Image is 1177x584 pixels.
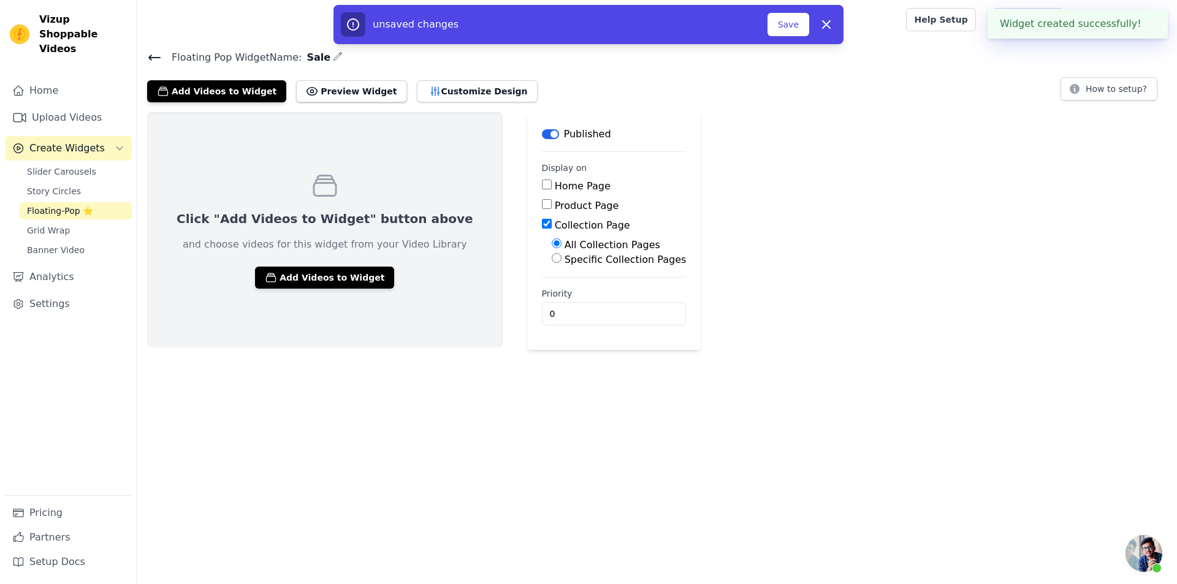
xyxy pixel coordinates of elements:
[5,292,132,316] a: Settings
[565,239,660,251] label: All Collection Pages
[5,501,132,525] a: Pricing
[417,80,538,102] button: Customize Design
[302,50,330,65] span: Sale
[5,525,132,550] a: Partners
[177,210,473,227] p: Click "Add Videos to Widget" button above
[5,78,132,103] a: Home
[27,185,81,197] span: Story Circles
[333,49,343,66] div: Edit Name
[20,222,132,239] a: Grid Wrap
[29,141,105,156] span: Create Widgets
[20,163,132,180] a: Slider Carousels
[5,550,132,574] a: Setup Docs
[20,241,132,259] a: Banner Video
[5,265,132,289] a: Analytics
[296,80,406,102] button: Preview Widget
[255,267,394,289] button: Add Videos to Widget
[20,183,132,200] a: Story Circles
[1061,77,1157,100] button: How to setup?
[183,237,467,252] p: and choose videos for this widget from your Video Library
[768,13,809,36] button: Save
[542,162,587,174] legend: Display on
[27,205,93,217] span: Floating-Pop ⭐
[5,136,132,161] button: Create Widgets
[373,18,459,30] span: unsaved changes
[147,80,286,102] button: Add Videos to Widget
[564,127,611,142] p: Published
[27,244,85,256] span: Banner Video
[162,50,302,65] span: Floating Pop Widget Name:
[27,165,96,178] span: Slider Carousels
[1126,535,1162,572] div: Open chat
[1061,86,1157,97] a: How to setup?
[565,254,687,265] label: Specific Collection Pages
[20,202,132,219] a: Floating-Pop ⭐
[27,224,70,237] span: Grid Wrap
[542,287,687,300] label: Priority
[555,219,630,231] label: Collection Page
[555,180,611,192] label: Home Page
[5,105,132,130] a: Upload Videos
[555,200,619,211] label: Product Page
